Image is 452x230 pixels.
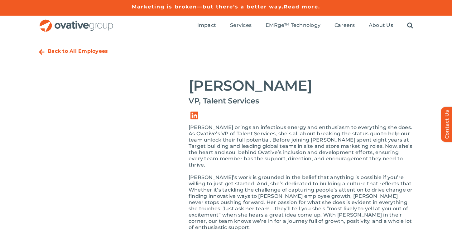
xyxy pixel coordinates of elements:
[334,22,355,28] span: Careers
[369,22,393,28] span: About Us
[284,4,320,10] a: Read more.
[48,48,108,54] a: Back to All Employees
[189,124,413,168] p: [PERSON_NAME] brings an infectious energy and enthusiasm to everything she does. As Ovative’s VP ...
[230,22,252,28] span: Services
[369,22,393,29] a: About Us
[189,78,413,93] h2: [PERSON_NAME]
[39,49,45,55] a: Link to https://ovative.com/about-us/people/
[407,22,413,29] a: Search
[197,22,216,29] a: Impact
[185,107,203,124] a: Link to https://www.linkedin.com/in/erin-boyce-aberg-ab65bb2/
[189,97,413,105] h4: VP, Talent Services
[197,16,413,36] nav: Menu
[132,4,284,10] a: Marketing is broken—but there’s a better way.
[39,19,114,25] a: OG_Full_horizontal_RGB
[230,22,252,29] a: Services
[266,22,320,29] a: EMRge™ Technology
[334,22,355,29] a: Careers
[266,22,320,28] span: EMRge™ Technology
[197,22,216,28] span: Impact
